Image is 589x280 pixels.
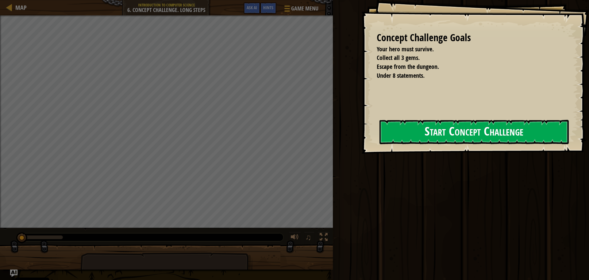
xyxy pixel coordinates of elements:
li: Your hero must survive. [369,45,566,54]
span: Escape from the dungeon. [377,62,439,71]
button: Ask AI [244,2,260,14]
li: Escape from the dungeon. [369,62,566,71]
button: Toggle fullscreen [318,232,330,244]
li: Collect all 3 gems. [369,53,566,62]
a: Map [12,3,27,12]
button: Game Menu [279,2,322,17]
button: Adjust volume [289,232,301,244]
button: ♫ [304,232,314,244]
div: Concept Challenge Goals [377,31,568,45]
span: Map [15,3,27,12]
button: Start Concept Challenge [379,120,569,144]
span: Collect all 3 gems. [377,53,420,62]
span: ♫ [305,233,311,242]
span: Hints [263,5,273,10]
span: Your hero must survive. [377,45,434,53]
span: Under 8 statements. [377,71,425,80]
span: Game Menu [291,5,318,13]
span: Ask AI [247,5,257,10]
li: Under 8 statements. [369,71,566,80]
button: Ask AI [10,270,17,277]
